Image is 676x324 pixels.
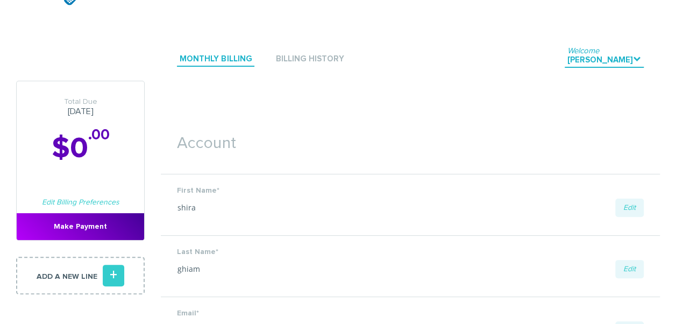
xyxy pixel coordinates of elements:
[103,265,124,286] i: +
[615,199,644,217] a: Edit
[615,260,644,278] a: Edit
[17,97,144,117] h3: [DATE]
[567,47,599,55] span: Welcome
[16,257,145,294] a: Add a new line+
[17,213,144,240] a: Make Payment
[17,97,144,107] span: Total Due
[177,185,644,196] label: First Name*
[42,199,119,206] a: Edit Billing Preferences
[17,133,144,165] h2: $0
[88,128,110,143] sup: .00
[633,55,641,63] i: .
[177,308,644,319] label: Email*
[273,52,346,67] a: Billing History
[565,53,644,68] a: Welcome[PERSON_NAME].
[177,246,644,257] label: Last Name*
[177,52,254,67] a: Monthly Billing
[161,118,660,158] h1: Account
